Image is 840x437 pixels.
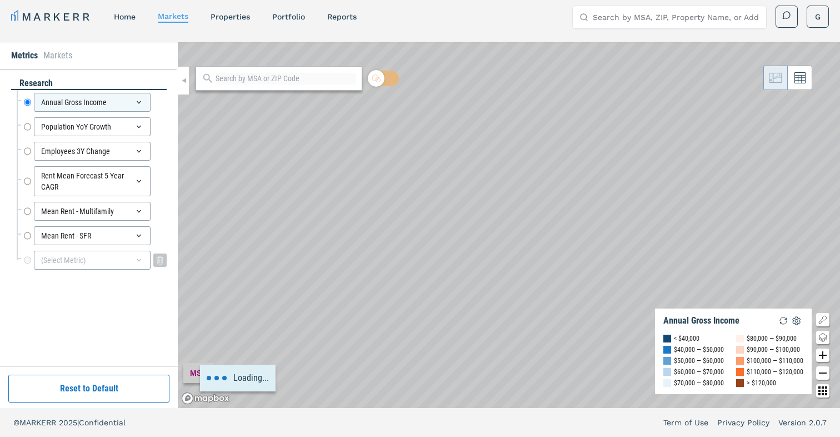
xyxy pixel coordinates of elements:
span: 2025 | [59,418,79,427]
a: Portfolio [272,12,305,21]
a: Term of Use [663,417,708,428]
li: Markets [43,49,72,62]
button: G [807,6,829,28]
div: Employees 3Y Change [34,142,151,161]
div: (Select Metric) [34,251,151,270]
button: Zoom out map button [816,366,829,380]
div: $100,000 — $110,000 [747,355,803,366]
button: Zoom in map button [816,349,829,362]
div: $70,000 — $80,000 [674,378,724,389]
div: $110,000 — $120,000 [747,366,803,378]
img: Reload Legend [777,314,790,327]
span: Confidential [79,418,126,427]
div: Mean Rent - Multifamily [34,202,151,221]
div: $90,000 — $100,000 [747,344,800,355]
a: Privacy Policy [717,417,769,428]
div: research [11,77,167,90]
div: < $40,000 [674,333,699,344]
a: Version 2.0.7 [778,417,827,428]
div: $40,000 — $50,000 [674,344,724,355]
input: Search by MSA, ZIP, Property Name, or Address [593,6,759,28]
div: Rent Mean Forecast 5 Year CAGR [34,166,151,196]
button: Reset to Default [8,375,169,403]
span: © [13,418,19,427]
div: Mean Rent - SFR [34,226,151,245]
div: $50,000 — $60,000 [674,355,724,366]
div: Loading... [200,365,276,391]
img: Settings [790,314,803,327]
button: Other options map button [816,384,829,398]
div: Population YoY Growth [34,117,151,136]
div: Annual Gross Income [34,93,151,112]
div: Annual Gross Income [663,315,739,326]
div: $60,000 — $70,000 [674,366,724,378]
span: MARKERR [19,418,59,427]
a: reports [327,12,357,21]
a: properties [211,12,250,21]
li: Metrics [11,49,38,62]
span: G [815,11,821,22]
a: home [114,12,136,21]
button: Show/Hide Legend Map Button [816,313,829,326]
a: MARKERR [11,9,92,24]
a: Mapbox logo [181,392,230,405]
button: Change style map button [816,331,829,344]
div: > $120,000 [747,378,776,389]
div: $80,000 — $90,000 [747,333,797,344]
a: markets [158,12,188,21]
input: Search by MSA or ZIP Code [216,73,356,85]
